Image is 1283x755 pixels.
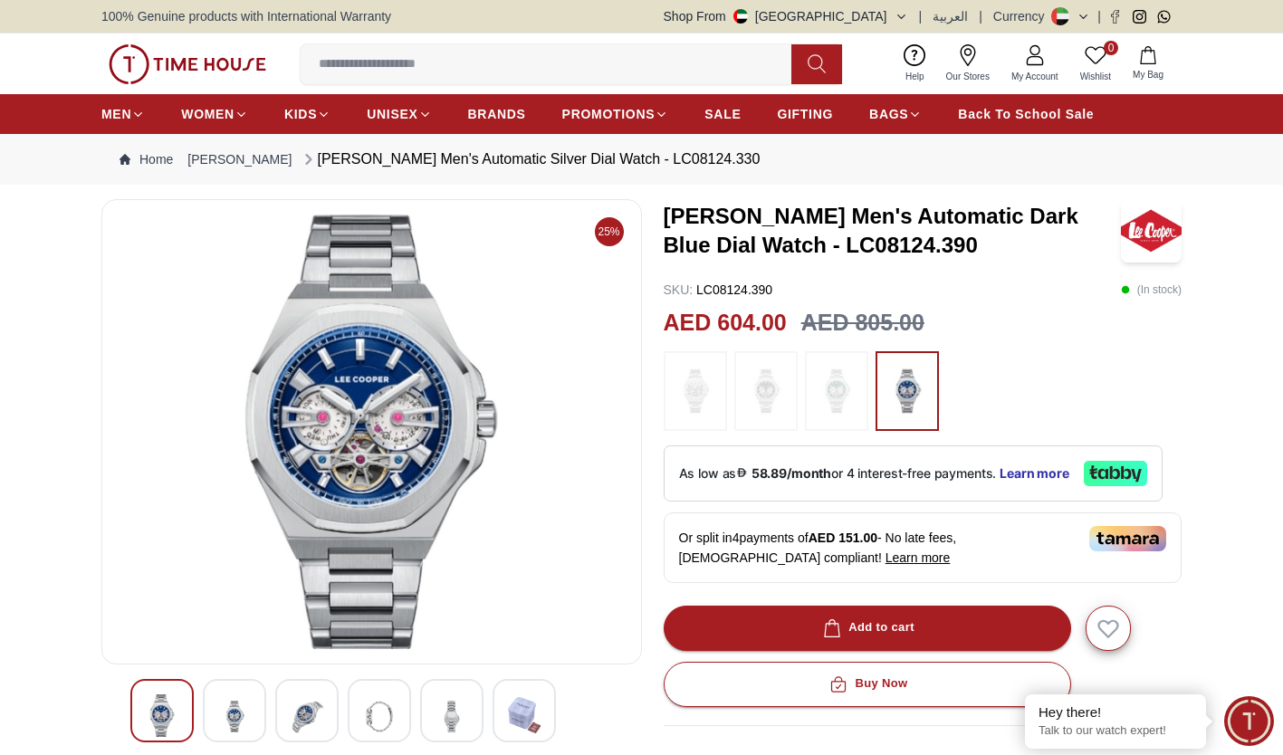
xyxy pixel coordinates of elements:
img: Lee Cooper Men's Automatic Silver Dial Watch - LC08124.330 [436,694,468,739]
img: Lee Cooper Men's Automatic Silver Dial Watch - LC08124.330 [117,215,627,649]
span: PROMOTIONS [562,105,656,123]
h2: AED 604.00 [664,306,787,340]
a: KIDS [284,98,330,130]
div: Chat Widget [1224,696,1274,746]
span: Our Stores [939,70,997,83]
div: Currency [993,7,1052,25]
button: Add to cart [664,606,1071,651]
div: Or split in 4 payments of - No late fees, [DEMOGRAPHIC_DATA] compliant! [664,512,1182,583]
img: Lee Cooper Men's Automatic Dark Blue Dial Watch - LC08124.390 [1121,199,1182,263]
img: Lee Cooper Men's Automatic Silver Dial Watch - LC08124.330 [291,694,323,739]
button: العربية [933,7,968,25]
a: GIFTING [777,98,833,130]
span: BAGS [869,105,908,123]
img: Lee Cooper Men's Automatic Silver Dial Watch - LC08124.330 [363,694,396,739]
p: Talk to our watch expert! [1039,723,1192,739]
div: Hey there! [1039,703,1192,722]
a: SALE [704,98,741,130]
a: [PERSON_NAME] [187,150,292,168]
p: ( In stock ) [1121,281,1182,299]
nav: Breadcrumb [101,134,1182,185]
span: | [979,7,982,25]
button: Shop From[GEOGRAPHIC_DATA] [664,7,908,25]
span: My Account [1004,70,1066,83]
img: United Arab Emirates [733,9,748,24]
a: MEN [101,98,145,130]
a: UNISEX [367,98,431,130]
span: | [1097,7,1101,25]
a: Our Stores [935,41,1001,87]
span: 100% Genuine products with International Warranty [101,7,391,25]
a: Facebook [1108,10,1122,24]
img: ... [814,360,859,422]
span: GIFTING [777,105,833,123]
a: BAGS [869,98,922,130]
a: BRANDS [468,98,526,130]
h3: AED 805.00 [801,306,924,340]
div: Add to cart [819,617,914,638]
img: Lee Cooper Men's Automatic Silver Dial Watch - LC08124.330 [218,694,251,739]
a: Instagram [1133,10,1146,24]
button: Buy Now [664,662,1071,707]
div: Buy Now [826,674,907,694]
button: My Bag [1122,43,1174,85]
span: 0 [1104,41,1118,55]
a: PROMOTIONS [562,98,669,130]
img: ... [743,360,789,422]
img: Lee Cooper Men's Automatic Silver Dial Watch - LC08124.330 [508,694,541,736]
a: Home [120,150,173,168]
span: | [919,7,923,25]
a: 0Wishlist [1069,41,1122,87]
img: ... [885,360,930,422]
span: BRANDS [468,105,526,123]
span: SKU : [664,282,694,297]
div: [PERSON_NAME] Men's Automatic Silver Dial Watch - LC08124.330 [300,148,761,170]
a: Help [895,41,935,87]
span: WOMEN [181,105,235,123]
span: Help [898,70,932,83]
h3: [PERSON_NAME] Men's Automatic Dark Blue Dial Watch - LC08124.390 [664,202,1121,260]
span: Back To School Sale [958,105,1094,123]
span: MEN [101,105,131,123]
img: Tamara [1089,526,1166,551]
span: AED 151.00 [809,530,877,545]
span: Learn more [886,550,951,565]
span: SALE [704,105,741,123]
span: KIDS [284,105,317,123]
img: ... [109,44,266,84]
a: WOMEN [181,98,248,130]
a: Whatsapp [1157,10,1171,24]
a: Back To School Sale [958,98,1094,130]
img: ... [673,360,718,422]
img: Lee Cooper Men's Automatic Silver Dial Watch - LC08124.330 [146,694,178,737]
span: UNISEX [367,105,417,123]
span: Wishlist [1073,70,1118,83]
span: 25% [595,217,624,246]
p: LC08124.390 [664,281,773,299]
span: My Bag [1125,68,1171,81]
